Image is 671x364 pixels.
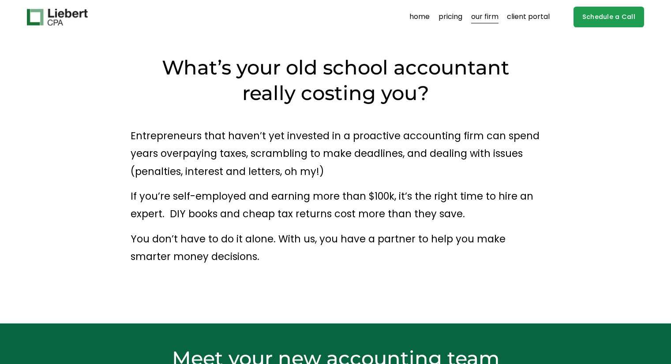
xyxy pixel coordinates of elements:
a: client portal [507,10,550,24]
p: You don’t have to do it alone. With us, you have a partner to help you make smarter money decisions. [131,230,540,266]
p: If you’re self-employed and earning more than $100k, it’s the right time to hire an expert. DIY b... [131,187,540,223]
h2: What’s your old school accountant really costing you? [157,55,515,106]
a: pricing [439,10,462,24]
p: Entrepreneurs that haven’t yet invested in a proactive accounting firm can spend years overpaying... [131,127,540,180]
a: our firm [471,10,499,24]
img: Liebert CPA [27,9,88,26]
a: home [409,10,430,24]
a: Schedule a Call [574,7,645,27]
